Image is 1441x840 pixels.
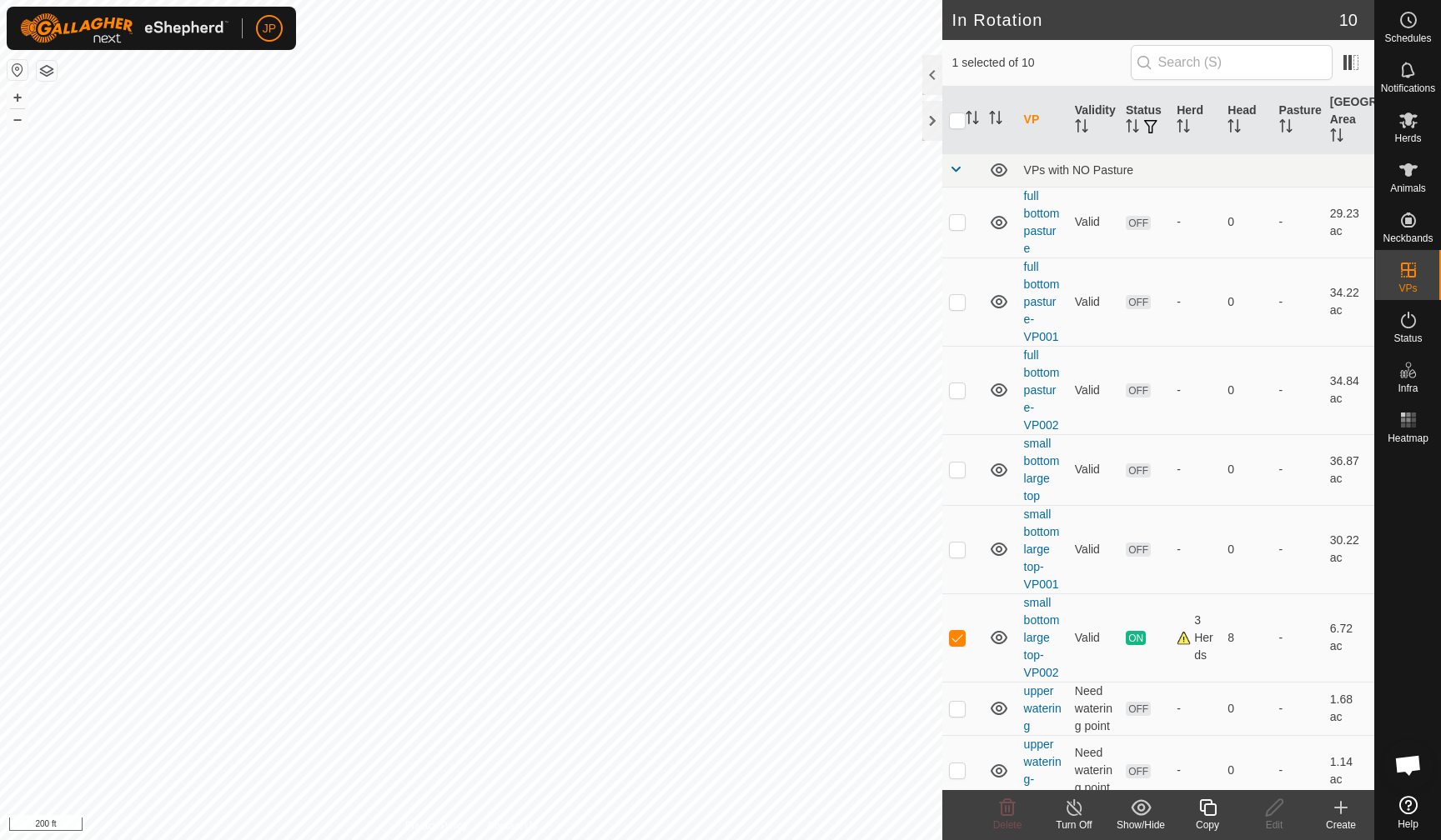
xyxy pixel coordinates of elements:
a: Help [1375,789,1441,836]
th: Head [1221,87,1272,154]
td: 34.22 ac [1323,257,1374,346]
p-sorticon: Activate to sort [1075,122,1088,135]
td: 0 [1221,346,1272,434]
p-sorticon: Activate to sort [1126,122,1139,135]
td: Need watering point [1068,682,1119,735]
a: Contact Us [487,818,536,833]
td: 1.14 ac [1323,735,1374,806]
span: OFF [1126,764,1151,778]
span: OFF [1126,216,1151,230]
a: full bottom pasture-VP002 [1024,348,1060,432]
span: Delete [993,819,1022,831]
span: Help [1398,819,1418,829]
td: 29.23 ac [1323,187,1374,257]
div: VPs with NO Pasture [1024,163,1368,177]
th: Pasture [1273,87,1323,154]
p-sorticon: Activate to sort [1330,131,1343,144]
div: Copy [1174,817,1241,832]
td: Valid [1068,505,1119,593]
a: Privacy Policy [405,818,468,833]
td: - [1273,505,1323,593]
a: upper watering [1024,684,1062,732]
a: small bottom large top-VP002 [1024,596,1060,679]
div: Show/Hide [1107,817,1174,832]
td: - [1273,735,1323,806]
td: - [1273,346,1323,434]
td: 8 [1221,593,1272,682]
p-sorticon: Activate to sort [1177,122,1190,135]
span: OFF [1126,463,1151,477]
div: Turn Off [1041,817,1107,832]
span: Heatmap [1388,433,1428,443]
img: Gallagher Logo [20,13,228,43]
span: VPs [1398,283,1417,293]
a: full bottom pasture-VP001 [1024,260,1060,343]
td: Valid [1068,187,1119,257]
button: + [8,87,28,107]
th: Validity [1068,87,1119,154]
p-sorticon: Activate to sort [989,113,1002,127]
td: 0 [1221,735,1272,806]
div: 3 Herds [1177,612,1214,664]
td: 0 [1221,505,1272,593]
span: Infra [1398,383,1418,393]
p-sorticon: Activate to sort [966,113,979,127]
td: Valid [1068,434,1119,505]
div: - [1177,700,1214,717]
td: - [1273,434,1323,505]
td: - [1273,257,1323,346]
th: [GEOGRAPHIC_DATA] Area [1323,87,1374,154]
span: Status [1393,333,1422,343]
span: Schedules [1384,33,1431,43]
td: Valid [1068,257,1119,346]
th: VP [1017,87,1068,154]
span: Animals [1390,183,1426,193]
h2: In Rotation [952,10,1339,30]
span: OFF [1126,295,1151,309]
a: upper watering-VP001 [1024,737,1062,803]
td: Need watering point [1068,735,1119,806]
span: OFF [1126,542,1151,557]
div: - [1177,762,1214,779]
div: Create [1308,817,1374,832]
td: 6.72 ac [1323,593,1374,682]
td: 0 [1221,682,1272,735]
td: 0 [1221,187,1272,257]
span: 10 [1339,7,1358,32]
span: Herds [1394,133,1421,143]
a: small bottom large top [1024,437,1060,502]
span: 1 selected of 10 [952,54,1131,72]
td: Valid [1068,346,1119,434]
span: ON [1126,631,1146,645]
td: 0 [1221,257,1272,346]
td: - [1273,682,1323,735]
td: 30.22 ac [1323,505,1374,593]
p-sorticon: Activate to sort [1228,122,1241,135]
div: - [1177,382,1214,399]
input: Search (S) [1131,45,1333,80]
td: 34.84 ac [1323,346,1374,434]
button: Reset Map [8,60,28,80]
button: – [8,109,28,129]
div: - [1177,461,1214,478]
td: - [1273,593,1323,682]
div: - [1177,293,1214,311]
p-sorticon: Activate to sort [1279,122,1293,135]
th: Herd [1170,87,1221,154]
span: Neckbands [1383,233,1433,243]
div: - [1177,213,1214,231]
td: 0 [1221,434,1272,505]
td: 36.87 ac [1323,434,1374,505]
a: small bottom large top-VP001 [1024,507,1060,591]
td: Valid [1068,593,1119,682]
th: Status [1119,87,1170,154]
span: JP [263,20,276,37]
a: full bottom pasture [1024,189,1060,255]
div: Open chat [1383,740,1433,790]
span: OFF [1126,383,1151,397]
div: - [1177,541,1214,558]
td: - [1273,187,1323,257]
td: 1.68 ac [1323,682,1374,735]
span: Notifications [1381,83,1435,93]
span: OFF [1126,702,1151,716]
